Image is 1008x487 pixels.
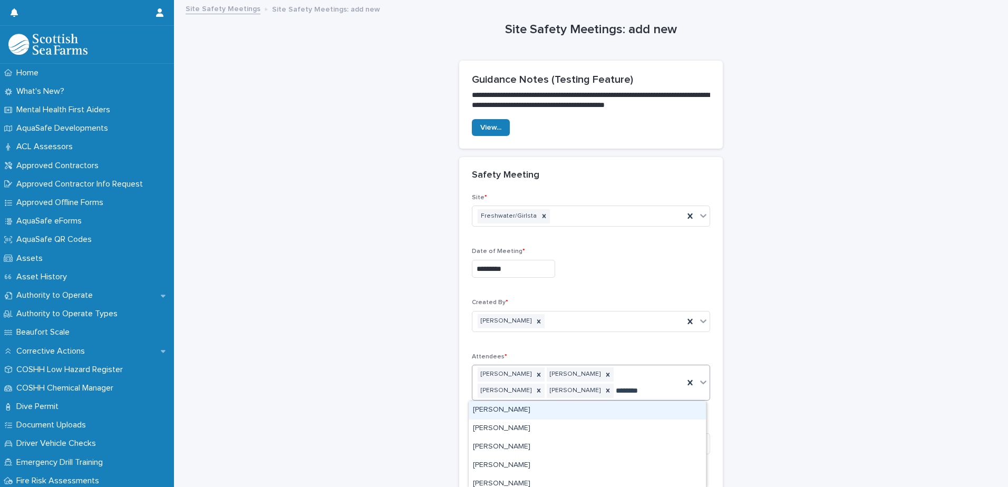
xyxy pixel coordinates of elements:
[469,401,706,420] div: Michael Abernethy
[12,420,94,430] p: Document Uploads
[12,272,75,282] p: Asset History
[478,314,533,328] div: [PERSON_NAME]
[472,299,508,306] span: Created By
[12,235,100,245] p: AquaSafe QR Codes
[459,22,723,37] h1: Site Safety Meetings: add new
[472,73,710,86] h2: Guidance Notes (Testing Feature)
[12,327,78,337] p: Beaufort Scale
[12,179,151,189] p: Approved Contractor Info Request
[186,2,260,14] a: Site Safety Meetings
[478,209,538,223] div: Freshwater/Girlsta
[8,34,88,55] img: bPIBxiqnSb2ggTQWdOVV
[472,194,487,201] span: Site
[12,365,131,375] p: COSHH Low Hazard Register
[12,142,81,152] p: ACL Assessors
[12,161,107,171] p: Approved Contractors
[469,456,706,475] div: Michael Gardner
[12,254,51,264] p: Assets
[272,3,380,14] p: Site Safety Meetings: add new
[12,105,119,115] p: Mental Health First Aiders
[547,367,602,382] div: [PERSON_NAME]
[12,123,117,133] p: AquaSafe Developments
[12,309,126,319] p: Authority to Operate Types
[12,290,101,300] p: Authority to Operate
[478,367,533,382] div: [PERSON_NAME]
[472,354,507,360] span: Attendees
[12,439,104,449] p: Driver Vehicle Checks
[12,216,90,226] p: AquaSafe eForms
[12,86,73,96] p: What's New?
[12,476,108,486] p: Fire Risk Assessments
[480,124,501,131] span: View...
[12,402,67,412] p: Dive Permit
[12,68,47,78] p: Home
[12,346,93,356] p: Corrective Actions
[469,438,706,456] div: Michael Fairless
[12,457,111,467] p: Emergency Drill Training
[472,248,525,255] span: Date of Meeting
[12,383,122,393] p: COSHH Chemical Manager
[469,420,706,438] div: Michael Coleman
[472,170,539,181] h2: Safety Meeting
[12,198,112,208] p: Approved Offline Forms
[472,119,510,136] a: View...
[547,384,602,398] div: [PERSON_NAME]
[478,384,533,398] div: [PERSON_NAME]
